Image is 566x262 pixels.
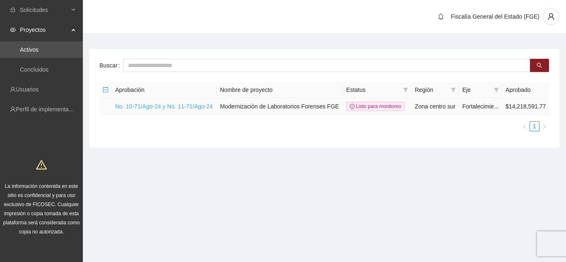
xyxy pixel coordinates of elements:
[449,84,457,96] span: filter
[16,106,80,113] a: Perfil de implementadora
[520,121,530,131] button: left
[217,98,343,115] td: Modernización de Laboratorios Forenses FGE
[20,2,69,18] span: Solicitudes
[10,7,16,13] span: inbox
[530,121,539,131] li: 1
[20,46,39,53] a: Activos
[494,87,499,92] span: filter
[3,183,80,235] span: La información contenida en este sitio es confidencial y para uso exclusivo de FICOSEC. Cualquier...
[502,98,549,115] td: $14,218,591.77
[36,159,47,170] span: warning
[539,121,549,131] li: Next Page
[346,102,405,111] span: Listo para monitoreo
[20,66,48,73] a: Concluidos
[451,13,539,20] span: Fiscalía General del Estado (FGE)
[112,82,217,98] th: Aprobación
[434,10,447,23] button: bell
[415,85,447,94] span: Región
[543,8,559,25] button: user
[435,13,447,20] span: bell
[492,84,501,96] span: filter
[217,82,343,98] th: Nombre de proyecto
[411,98,459,115] td: Zona centro sur
[520,121,530,131] li: Previous Page
[462,85,491,94] span: Eje
[502,82,549,98] th: Aprobado
[103,87,109,93] span: minus-square
[451,87,456,92] span: filter
[403,87,408,92] span: filter
[10,27,16,33] span: eye
[16,86,39,93] a: Usuarios
[537,62,542,69] span: search
[539,121,549,131] button: right
[350,104,355,109] span: check-circle
[462,103,499,110] span: Fortalecimie...
[346,85,400,94] span: Estatus
[542,124,547,129] span: right
[543,13,559,20] span: user
[530,59,549,72] button: search
[20,22,69,38] span: Proyectos
[115,103,213,110] a: No. 10-71/Ago-24 y No. 11-71/Ago-24
[99,59,123,72] label: Buscar
[402,84,410,96] span: filter
[522,124,527,129] span: left
[530,122,539,131] a: 1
